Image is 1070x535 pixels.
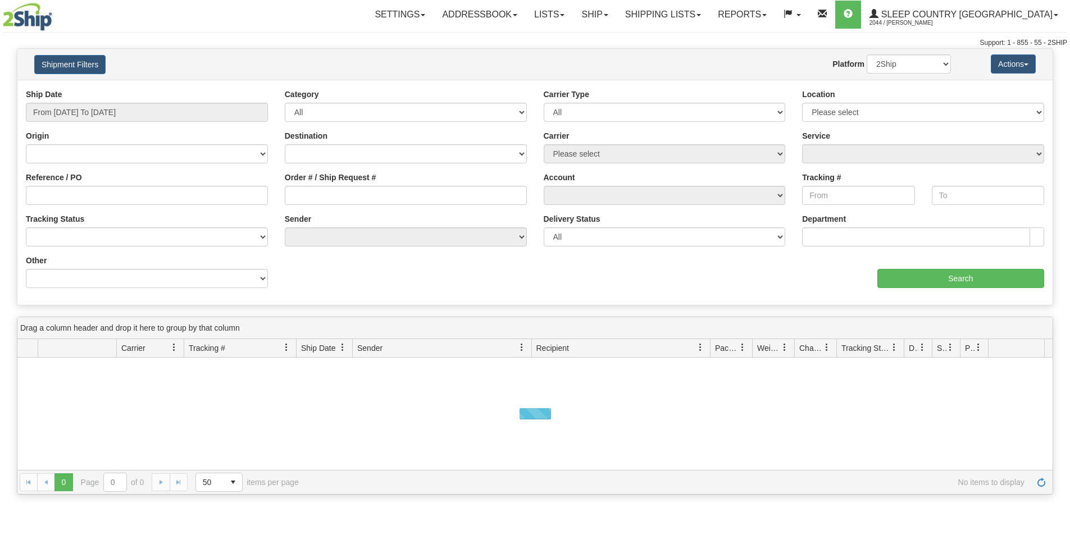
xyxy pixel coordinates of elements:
a: Carrier filter column settings [165,338,184,357]
input: To [932,186,1044,205]
label: Platform [832,58,864,70]
span: Page of 0 [81,473,144,492]
input: Search [877,269,1044,288]
label: Service [802,130,830,141]
a: Lists [526,1,573,29]
span: Tracking # [189,342,225,354]
label: Order # / Ship Request # [285,172,376,183]
span: items per page [195,473,299,492]
label: Tracking # [802,172,841,183]
span: Tracking Status [841,342,890,354]
label: Delivery Status [544,213,600,225]
label: Carrier [544,130,570,141]
a: Pickup Status filter column settings [969,338,988,357]
span: Ship Date [301,342,335,354]
input: From [802,186,914,205]
label: Department [802,213,846,225]
img: logo2044.jpg [3,3,52,31]
span: 50 [203,477,217,488]
a: Delivery Status filter column settings [913,338,932,357]
label: Carrier Type [544,89,589,100]
span: 2044 / [PERSON_NAME] [869,17,954,29]
label: Category [285,89,319,100]
div: grid grouping header [17,317,1053,339]
span: Pickup Status [965,342,975,354]
a: Shipment Issues filter column settings [941,338,960,357]
span: Sender [357,342,383,354]
label: Other [26,255,47,266]
a: Ship [573,1,616,29]
iframe: chat widget [1044,210,1069,324]
a: Reports [709,1,775,29]
a: Sender filter column settings [512,338,531,357]
span: Carrier [121,342,145,354]
label: Sender [285,213,311,225]
span: Shipment Issues [937,342,946,354]
span: Weight [757,342,781,354]
label: Destination [285,130,327,141]
a: Sleep Country [GEOGRAPHIC_DATA] 2044 / [PERSON_NAME] [861,1,1067,29]
span: Recipient [536,342,569,354]
a: Packages filter column settings [733,338,752,357]
a: Tracking Status filter column settings [885,338,904,357]
span: No items to display [315,478,1025,487]
label: Origin [26,130,49,141]
label: Location [802,89,835,100]
a: Addressbook [434,1,526,29]
span: Page sizes drop down [195,473,243,492]
a: Ship Date filter column settings [333,338,352,357]
a: Shipping lists [617,1,709,29]
span: select [224,473,242,491]
span: Charge [799,342,823,354]
span: Page 0 [54,473,72,491]
a: Refresh [1032,473,1050,491]
div: Support: 1 - 855 - 55 - 2SHIP [3,38,1067,48]
button: Actions [991,54,1036,74]
a: Tracking # filter column settings [277,338,296,357]
span: Delivery Status [909,342,918,354]
a: Recipient filter column settings [691,338,710,357]
span: Sleep Country [GEOGRAPHIC_DATA] [878,10,1053,19]
a: Settings [366,1,434,29]
label: Reference / PO [26,172,82,183]
label: Tracking Status [26,213,84,225]
a: Weight filter column settings [775,338,794,357]
label: Account [544,172,575,183]
button: Shipment Filters [34,55,106,74]
label: Ship Date [26,89,62,100]
span: Packages [715,342,739,354]
a: Charge filter column settings [817,338,836,357]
